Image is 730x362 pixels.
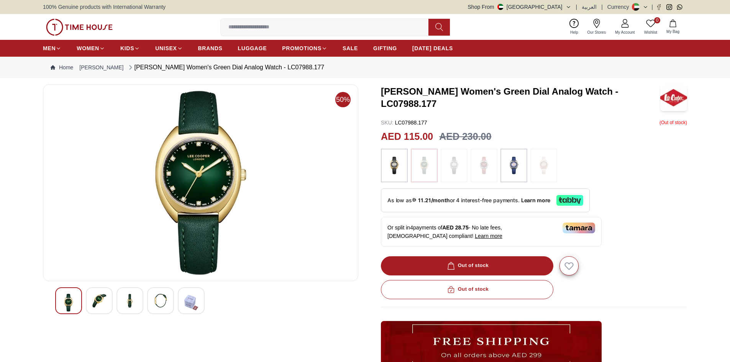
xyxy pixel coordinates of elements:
img: ... [445,152,464,179]
a: GIFTING [373,41,397,55]
img: ... [46,19,113,36]
button: Shop From[GEOGRAPHIC_DATA] [468,3,571,11]
a: 0Wishlist [640,17,662,37]
img: Lee Cooper Women's Black Dial Analog Watch - LC07988.131 [184,294,198,311]
div: Or split in 4 payments of - No late fees, [DEMOGRAPHIC_DATA] compliant! [381,217,602,247]
span: Wishlist [641,29,660,35]
a: Our Stores [583,17,610,37]
p: LC07988.177 [381,119,427,126]
span: 100% Genuine products with International Warranty [43,3,166,11]
span: PROMOTIONS [282,44,322,52]
img: Tamara [563,223,595,233]
span: WOMEN [77,44,99,52]
a: Home [51,64,73,71]
h2: AED 115.00 [381,129,433,144]
h3: [PERSON_NAME] Women's Green Dial Analog Watch - LC07988.177 [381,85,660,110]
img: United Arab Emirates [497,4,504,10]
a: BRANDS [198,41,223,55]
span: Learn more [475,233,502,239]
img: ... [385,152,404,179]
span: BRANDS [198,44,223,52]
span: UNISEX [155,44,177,52]
a: SALE [343,41,358,55]
img: Lee Cooper Women's Black Dial Analog Watch - LC07988.131 [123,294,137,308]
a: Facebook [656,4,662,10]
a: Instagram [666,4,672,10]
a: Whatsapp [677,4,682,10]
nav: Breadcrumb [43,57,687,78]
button: العربية [582,3,597,11]
img: Lee Cooper Women's Black Dial Analog Watch - LC07988.131 [62,294,75,311]
span: SKU : [381,120,394,126]
a: [DATE] DEALS [412,41,453,55]
span: 50% [335,92,351,107]
span: My Account [612,29,638,35]
h3: AED 230.00 [439,129,491,144]
span: | [651,3,653,11]
div: [PERSON_NAME] Women's Green Dial Analog Watch - LC07988.177 [127,63,325,72]
span: [DATE] DEALS [412,44,453,52]
span: SALE [343,44,358,52]
a: MEN [43,41,61,55]
a: PROMOTIONS [282,41,327,55]
button: My Bag [662,18,684,36]
img: Lee Cooper Women's Black Dial Analog Watch - LC07988.131 [154,294,167,308]
span: LUGGAGE [238,44,267,52]
img: ... [474,152,494,179]
span: MEN [43,44,56,52]
a: [PERSON_NAME] [79,64,123,71]
img: Lee Cooper Women's Black Dial Analog Watch - LC07988.131 [49,91,352,275]
span: | [576,3,577,11]
span: My Bag [663,29,682,34]
span: Our Stores [584,29,609,35]
a: LUGGAGE [238,41,267,55]
span: AED 28.75 [442,224,468,231]
img: ... [504,152,523,179]
img: ... [415,152,434,179]
span: | [601,3,603,11]
span: GIFTING [373,44,397,52]
a: WOMEN [77,41,105,55]
a: UNISEX [155,41,182,55]
div: Currency [607,3,632,11]
span: KIDS [120,44,134,52]
span: Help [567,29,581,35]
img: Lee Cooper Women's Black Dial Analog Watch - LC07988.131 [92,294,106,308]
img: Lee Cooper Women's Green Dial Analog Watch - LC07988.177 [660,84,687,111]
a: KIDS [120,41,140,55]
img: ... [534,152,553,179]
span: 0 [654,17,660,23]
p: ( Out of stock ) [659,119,687,126]
a: Help [566,17,583,37]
